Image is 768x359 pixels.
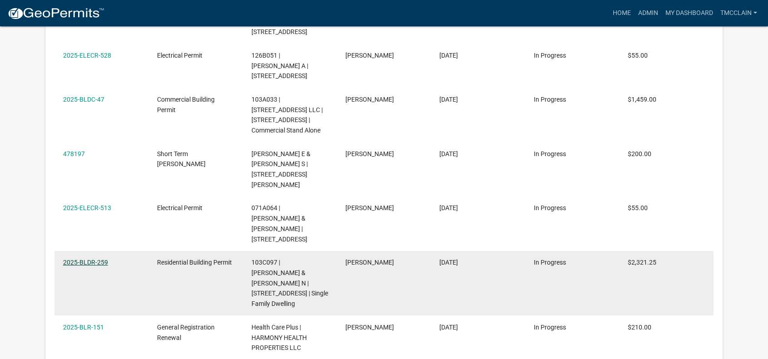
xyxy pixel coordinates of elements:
span: 09/15/2025 [439,52,458,59]
span: $200.00 [628,150,651,157]
span: $55.00 [628,204,648,211]
span: Robert W Nash [345,96,394,103]
span: Commercial Building Permit [157,96,215,113]
span: $210.00 [628,324,651,331]
a: 2025-BLDC-47 [63,96,104,103]
a: 2025-ELECR-513 [63,204,111,211]
span: General Registration Renewal [157,324,215,341]
span: Electrical Permit [157,52,202,59]
span: 071A064 | KELLEY TIMOTHY V & HEATHER L | 166 Arrowhead trail [251,204,307,242]
span: 09/15/2025 [439,96,458,103]
span: 126B051 | STANLEY RITA A | 2400 Herodian Way SE, Suite 350 [251,52,308,80]
span: Residential Building Permit [157,259,232,266]
a: My Dashboard [662,5,717,22]
a: 2025-BLR-151 [63,324,104,331]
span: $1,459.00 [628,96,656,103]
span: Mimoza Fetai [345,52,394,59]
span: In Progress [534,259,566,266]
span: In Progress [534,52,566,59]
a: Home [609,5,635,22]
span: 09/14/2025 [439,150,458,157]
span: In Progress [534,150,566,157]
span: 08/26/2025 [439,324,458,331]
span: In Progress [534,96,566,103]
span: $2,321.25 [628,259,656,266]
span: $55.00 [628,52,648,59]
span: In Progress [534,204,566,211]
span: 103A033 | 920 GREENSBORO ROAD LLC | 920 GREENSBORO RD | Commercial Stand Alone [251,96,323,134]
span: Keith Kuehn [345,324,394,331]
a: tmcclain [717,5,761,22]
span: Kim S Thrift [345,150,394,157]
span: Heather Kelley [345,204,394,211]
a: 478197 [63,150,85,157]
span: Health Care Plus | HARMONY HEALTH PROPERTIES LLC [251,324,307,352]
a: Admin [635,5,662,22]
span: 09/11/2025 [439,204,458,211]
a: 2025-BLDR-259 [63,259,108,266]
span: Short Term Rental Registration [157,150,206,168]
span: SMALLWOOD JIMMIE E & SHERRY S | 321 SINCLAIR RD [251,150,310,188]
span: Electrical Permit [157,204,202,211]
span: 08/28/2025 [439,259,458,266]
a: 2025-ELECR-528 [63,52,111,59]
span: In Progress [534,324,566,331]
span: Shane Robbins [345,259,394,266]
span: 103C097 | DAVIS ERIC P & EMILY N | 123 CAPE VIEW LN | Single Family Dwelling [251,259,328,307]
